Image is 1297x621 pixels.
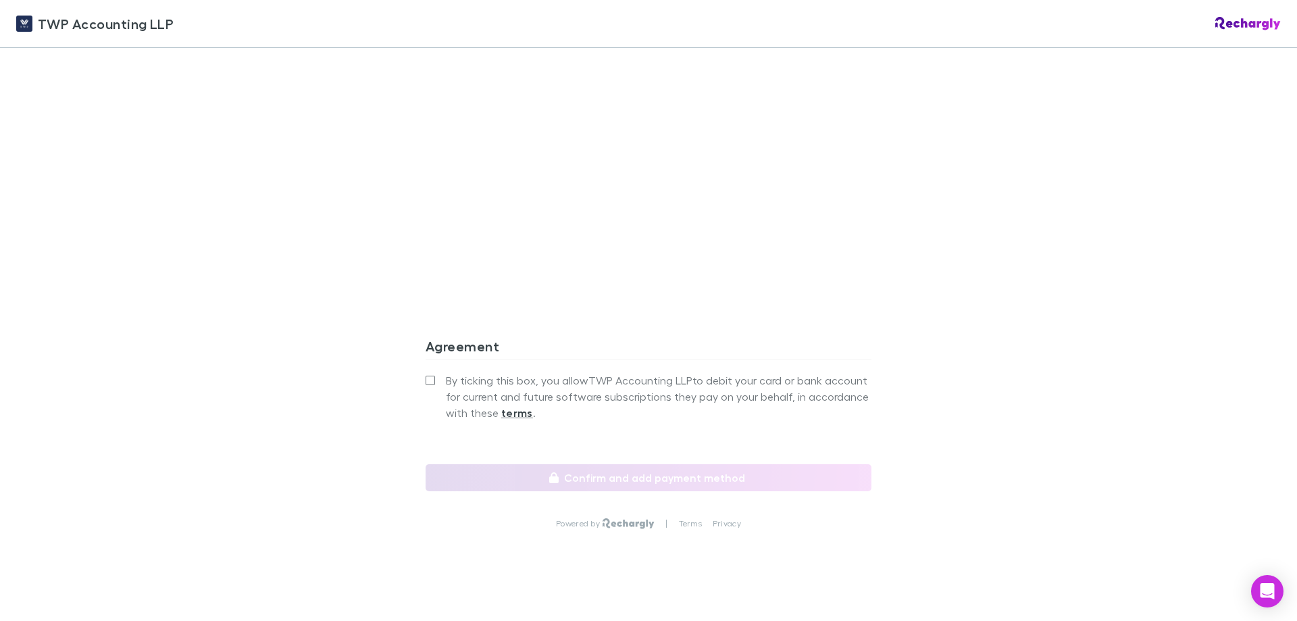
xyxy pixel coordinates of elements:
img: Rechargly Logo [1215,17,1281,30]
span: TWP Accounting LLP [38,14,174,34]
strong: terms [501,406,533,420]
h3: Agreement [426,338,871,359]
a: Privacy [713,518,741,529]
div: Open Intercom Messenger [1251,575,1283,607]
p: | [665,518,667,529]
span: By ticking this box, you allow TWP Accounting LLP to debit your card or bank account for current ... [446,372,871,421]
img: Rechargly Logo [603,518,655,529]
a: Terms [679,518,702,529]
img: TWP Accounting LLP's Logo [16,16,32,32]
p: Powered by [556,518,603,529]
button: Confirm and add payment method [426,464,871,491]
